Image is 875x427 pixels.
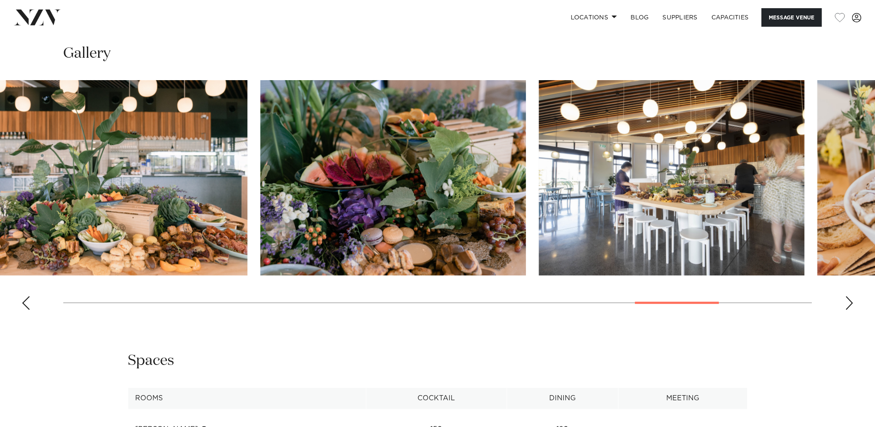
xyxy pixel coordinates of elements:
button: Message Venue [761,8,822,27]
a: Locations [563,8,624,27]
th: Cocktail [366,388,507,409]
a: SUPPLIERS [655,8,704,27]
th: Rooms [128,388,366,409]
swiper-slide: 20 / 24 [260,80,526,275]
h2: Spaces [128,351,174,371]
th: Meeting [618,388,747,409]
swiper-slide: 21 / 24 [539,80,804,275]
a: Capacities [705,8,756,27]
th: Dining [507,388,618,409]
h2: Gallery [63,44,111,63]
img: nzv-logo.png [14,9,61,25]
a: BLOG [624,8,655,27]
